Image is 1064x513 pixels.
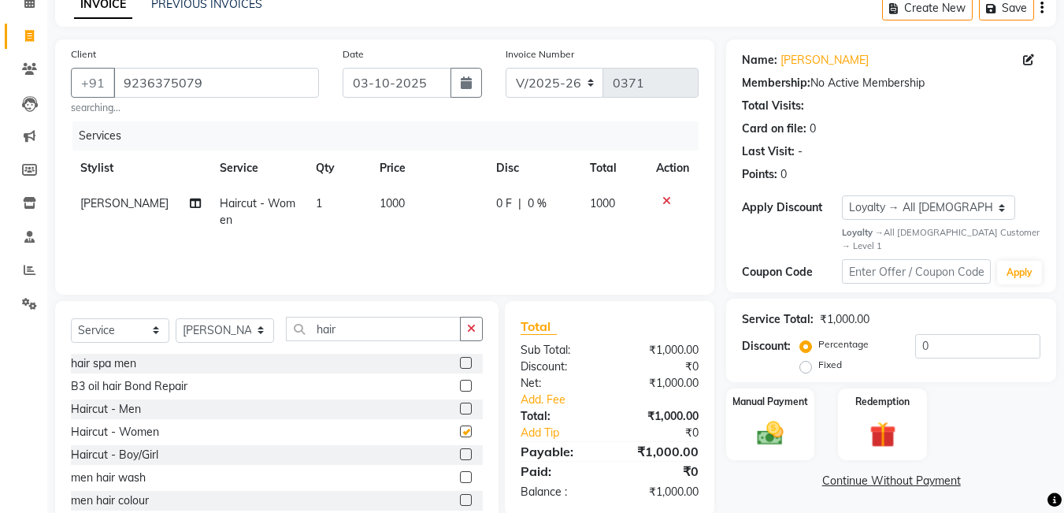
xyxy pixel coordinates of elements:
div: ₹1,000.00 [610,484,710,500]
div: ₹1,000.00 [610,375,710,392]
div: Paid: [509,462,610,481]
input: Search or Scan [286,317,461,341]
span: | [518,195,521,212]
a: Continue Without Payment [729,473,1053,489]
div: Payable: [509,442,610,461]
div: Last Visit: [742,143,795,160]
div: No Active Membership [742,75,1040,91]
a: [PERSON_NAME] [780,52,869,69]
span: 0 F [496,195,512,212]
div: ₹0 [627,425,711,441]
input: Enter Offer / Coupon Code [842,259,991,284]
div: - [798,143,803,160]
div: Haircut - Men [71,401,141,418]
div: Services [72,121,710,151]
div: Total: [509,408,610,425]
span: 1000 [380,196,405,210]
label: Invoice Number [506,47,574,61]
div: Card on file: [742,121,806,137]
th: Qty [306,151,370,186]
span: [PERSON_NAME] [80,196,169,210]
div: 0 [810,121,816,137]
span: Haircut - Women [220,196,295,227]
small: searching... [71,101,319,115]
div: Net: [509,375,610,392]
div: men hair wash [71,470,146,486]
img: _gift.svg [862,418,904,451]
th: Disc [487,151,580,186]
button: Apply [997,261,1042,284]
div: hair spa men [71,355,136,372]
label: Percentage [818,337,869,351]
th: Service [210,151,306,186]
th: Stylist [71,151,210,186]
div: ₹1,000.00 [610,408,710,425]
span: 1 [316,196,322,210]
div: ₹0 [610,359,710,375]
label: Client [71,47,96,61]
div: Total Visits: [742,98,804,114]
span: 1000 [590,196,615,210]
span: 0 % [528,195,547,212]
div: Membership: [742,75,810,91]
label: Redemption [855,395,910,409]
div: Coupon Code [742,264,841,281]
input: Search by Name/Mobile/Email/Code [113,68,319,98]
div: Apply Discount [742,199,841,216]
label: Fixed [818,358,842,372]
div: Discount: [509,359,610,375]
div: ₹1,000.00 [610,342,710,359]
div: B3 oil hair Bond Repair [71,378,187,395]
span: Total [521,318,557,335]
div: Name: [742,52,777,69]
div: Balance : [509,484,610,500]
label: Date [343,47,364,61]
a: Add Tip [509,425,626,441]
th: Action [647,151,699,186]
div: Haircut - Boy/Girl [71,447,158,463]
th: Price [370,151,487,186]
div: Discount: [742,338,791,355]
div: Service Total: [742,311,814,328]
a: Add. Fee [509,392,710,408]
img: _cash.svg [749,418,792,448]
div: 0 [780,166,787,183]
div: men hair colour [71,493,149,509]
strong: Loyalty → [842,227,884,238]
label: Manual Payment [732,395,808,409]
th: Total [580,151,647,186]
div: Sub Total: [509,342,610,359]
div: All [DEMOGRAPHIC_DATA] Customer → Level 1 [842,226,1040,253]
div: ₹1,000.00 [610,442,710,461]
div: ₹1,000.00 [820,311,869,328]
button: +91 [71,68,115,98]
div: Haircut - Women [71,424,159,441]
div: Points: [742,166,777,183]
div: ₹0 [610,462,710,481]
